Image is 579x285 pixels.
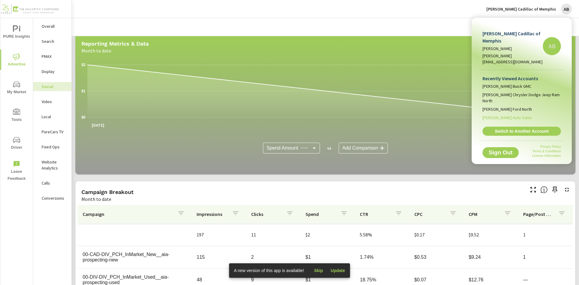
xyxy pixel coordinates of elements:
[482,83,531,89] span: [PERSON_NAME] Buick GMC
[482,30,543,44] p: [PERSON_NAME] Cadillac of Memphis
[482,53,543,65] p: [PERSON_NAME][EMAIL_ADDRESS][DOMAIN_NAME]
[482,46,543,52] p: [PERSON_NAME]
[482,127,561,136] a: Switch to Another Account
[543,37,561,55] div: AB
[482,115,532,121] span: [PERSON_NAME] Auto Sales
[532,149,561,153] a: Terms & Conditions
[532,154,561,157] a: License Information
[487,150,514,155] span: Sign Out
[482,147,519,158] button: Sign Out
[486,128,558,134] span: Switch to Another Account
[482,75,561,82] p: Recently Viewed Accounts
[482,92,561,104] span: [PERSON_NAME] Chrysler Dodge Jeep Ram North
[540,145,561,148] a: Privacy Policy
[482,106,532,112] span: [PERSON_NAME] Ford North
